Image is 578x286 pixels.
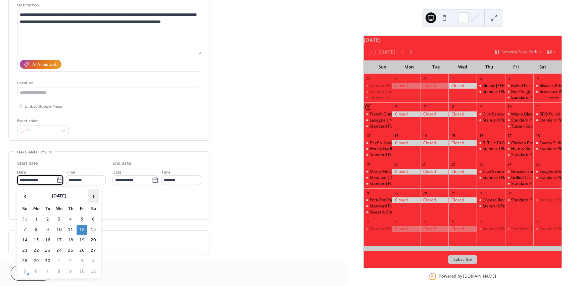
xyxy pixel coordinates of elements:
[477,83,505,89] div: Sloppy Joe Sandwich | $9.25
[77,267,87,276] td: 10
[364,169,392,175] div: Marry Me Chicken Penne Pasta | $10.00
[66,169,75,176] span: Time
[511,111,564,117] div: Maple Glazed Ham | $12.00
[394,76,399,81] div: 29
[394,190,399,195] div: 27
[364,83,392,89] div: Standard Pizza Menu
[535,104,540,109] div: 11
[420,111,448,117] div: Closed
[483,226,522,232] div: Standard Pizza Menu
[479,162,484,167] div: 23
[392,111,420,117] div: Closed
[370,152,409,158] div: Standard Pizza Menu
[511,152,551,158] div: Standard Pizza Menu
[422,190,427,195] div: 28
[42,225,53,235] td: 9
[370,203,409,209] div: Standard Pizza Menu
[42,256,53,266] td: 30
[507,76,512,81] div: 3
[370,209,441,215] div: Sweet & Sour Stir Fry Shrimp | $11.00
[476,60,503,74] div: Thu
[448,140,477,146] div: Closed
[535,162,540,167] div: 25
[31,246,42,255] td: 22
[20,60,61,69] button: AI Assistant
[479,76,484,81] div: 2
[54,235,64,245] td: 17
[113,160,131,167] div: End date
[477,117,505,123] div: Standard Pizza Menu
[88,267,99,276] td: 11
[31,256,42,266] td: 29
[420,83,448,89] div: Closed
[88,256,99,266] td: 4
[19,225,30,235] td: 7
[77,256,87,266] td: 3
[366,104,371,109] div: 5
[364,175,392,181] div: Meatloaf | $12.50
[483,203,522,209] div: Standard Pizza Menu
[17,160,38,167] div: Start date
[505,111,533,117] div: Maple Glazed Ham | $12.00
[479,219,484,224] div: 6
[31,267,42,276] td: 6
[533,197,562,203] div: Standard Pizza Menu
[535,219,540,224] div: 8
[19,235,30,245] td: 14
[483,89,522,95] div: Standard Pizza Menu
[19,214,30,224] td: 31
[88,225,99,235] td: 13
[511,226,551,232] div: Standard Pizza Menu
[450,190,455,195] div: 29
[364,111,392,117] div: French Onion Pork Chop | $13.50
[477,146,505,152] div: Standard Pizza Menu
[17,117,68,125] div: Event color
[535,190,540,195] div: 1
[65,214,76,224] td: 4
[32,61,57,68] div: AI Assistant
[369,60,396,74] div: Sun
[364,146,392,152] div: Honey Garlic Salmon | $13.00
[507,219,512,224] div: 7
[77,214,87,224] td: 5
[11,266,52,281] button: Cancel
[54,214,64,224] td: 3
[366,219,371,224] div: 2
[42,267,53,276] td: 7
[19,267,30,276] td: 5
[392,169,420,175] div: Closed
[17,2,200,9] div: Description
[503,60,530,74] div: Fri
[448,169,477,175] div: Closed
[19,246,30,255] td: 21
[420,169,448,175] div: Closed
[88,246,99,255] td: 27
[511,181,551,187] div: Standard Pizza Menu
[54,267,64,276] td: 8
[483,146,522,152] div: Standard Pizza Menu
[364,36,562,44] div: [DATE]
[533,117,562,123] div: Standard Pizza Menu
[54,225,64,235] td: 10
[366,133,371,138] div: 12
[54,204,64,214] th: We
[392,226,420,232] div: Closed
[364,209,392,215] div: Sweet & Sour Stir Fry Shrimp | $11.00
[511,124,550,129] div: Tuscan Soup | $6.75
[439,274,496,279] div: Powered by
[396,60,423,74] div: Mon
[31,214,42,224] td: 1
[65,256,76,266] td: 2
[364,95,392,100] div: Teriyaki Pork | $13.50
[422,162,427,167] div: 21
[17,80,200,87] div: Location
[533,175,562,181] div: Standard Pizza Menu
[505,226,533,232] div: Standard Pizza Menu
[394,162,399,167] div: 20
[422,76,427,81] div: 30
[364,226,392,232] div: Standard Pizza Menu
[505,152,533,158] div: Standard Pizza Menu
[511,83,576,89] div: Baked Parmesan Chicken | $12.75
[88,214,99,224] td: 6
[533,83,562,89] div: Biscuits & Gravy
